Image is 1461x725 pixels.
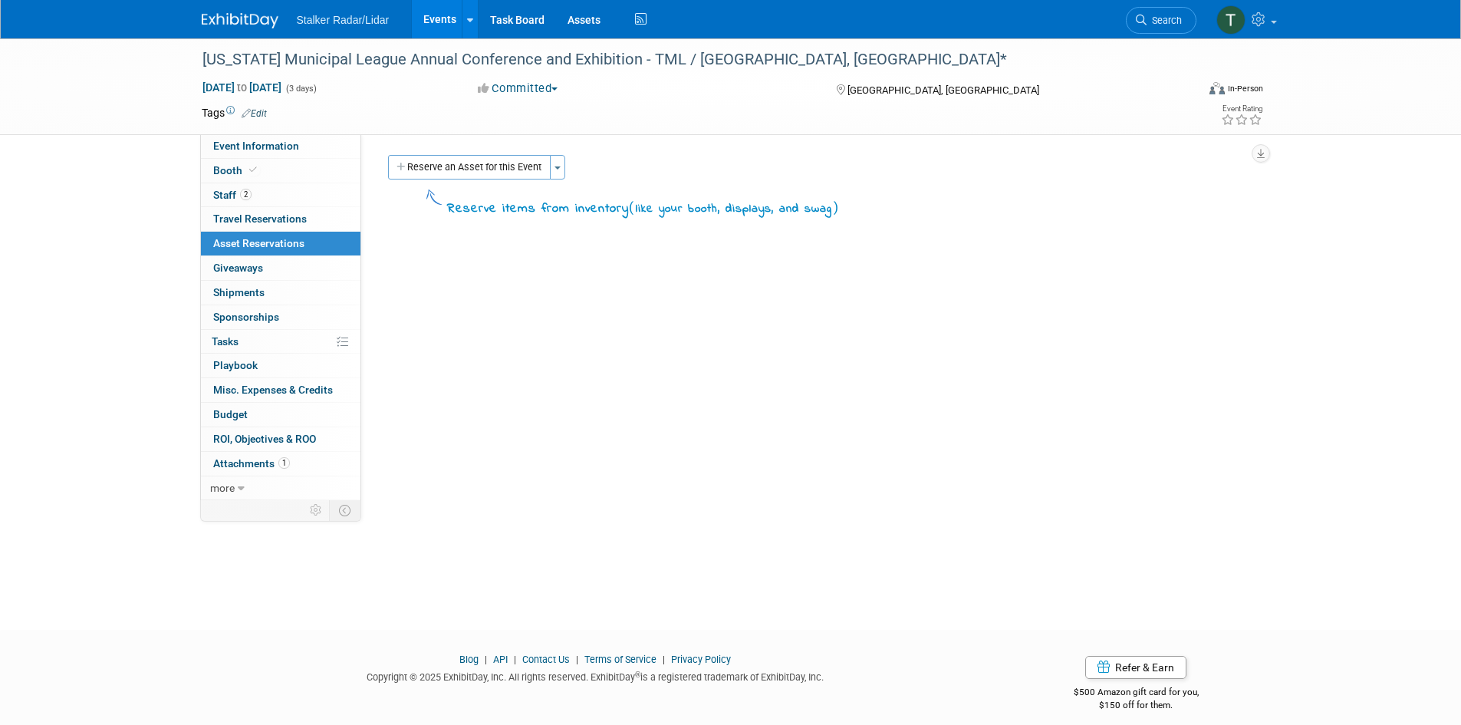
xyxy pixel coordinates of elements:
[584,654,656,665] a: Terms of Service
[1227,83,1263,94] div: In-Person
[249,166,257,174] i: Booth reservation complete
[278,457,290,469] span: 1
[635,671,640,679] sup: ®
[213,433,316,445] span: ROI, Objectives & ROO
[388,155,551,180] button: Reserve an Asset for this Event
[213,408,248,420] span: Budget
[235,81,249,94] span: to
[303,500,330,520] td: Personalize Event Tab Strip
[201,427,360,451] a: ROI, Objectives & ROO
[636,200,832,217] span: like your booth, displays, and swag
[202,667,990,684] div: Copyright © 2025 ExhibitDay, Inc. All rights reserved. ExhibitDay is a registered trademark of Ex...
[201,134,360,158] a: Event Information
[201,354,360,377] a: Playbook
[1106,80,1264,103] div: Event Format
[201,403,360,427] a: Budget
[210,482,235,494] span: more
[202,81,282,94] span: [DATE] [DATE]
[213,140,299,152] span: Event Information
[329,500,360,520] td: Toggle Event Tabs
[213,237,304,249] span: Asset Reservations
[1221,105,1262,113] div: Event Rating
[1012,676,1260,711] div: $500 Amazon gift card for you,
[213,213,307,225] span: Travel Reservations
[572,654,582,665] span: |
[201,232,360,255] a: Asset Reservations
[472,81,564,97] button: Committed
[201,281,360,305] a: Shipments
[202,105,267,120] td: Tags
[201,305,360,329] a: Sponsorships
[213,359,258,371] span: Playbook
[242,108,267,119] a: Edit
[1147,15,1182,26] span: Search
[202,13,278,28] img: ExhibitDay
[201,159,360,183] a: Booth
[510,654,520,665] span: |
[1209,82,1225,94] img: Format-Inperson.png
[201,378,360,402] a: Misc. Expenses & Credits
[201,330,360,354] a: Tasks
[213,189,252,201] span: Staff
[493,654,508,665] a: API
[201,183,360,207] a: Staff2
[1085,656,1186,679] a: Refer & Earn
[201,452,360,476] a: Attachments1
[213,311,279,323] span: Sponsorships
[197,46,1173,74] div: [US_STATE] Municipal League Annual Conference and Exhibition - TML / [GEOGRAPHIC_DATA], [GEOGRAPH...
[659,654,669,665] span: |
[1216,5,1245,35] img: Tommy Yates
[213,384,333,396] span: Misc. Expenses & Credits
[447,198,839,219] div: Reserve items from inventory
[522,654,570,665] a: Contact Us
[213,262,263,274] span: Giveaways
[213,286,265,298] span: Shipments
[213,457,290,470] span: Attachments
[285,84,317,94] span: (3 days)
[297,14,390,26] span: Stalker Radar/Lidar
[459,654,479,665] a: Blog
[671,654,731,665] a: Privacy Policy
[201,207,360,231] a: Travel Reservations
[201,256,360,280] a: Giveaways
[847,84,1039,96] span: [GEOGRAPHIC_DATA], [GEOGRAPHIC_DATA]
[481,654,491,665] span: |
[240,189,252,200] span: 2
[629,199,636,215] span: (
[1126,7,1196,34] a: Search
[213,164,260,176] span: Booth
[1012,699,1260,712] div: $150 off for them.
[832,199,839,215] span: )
[212,335,239,348] span: Tasks
[201,476,360,500] a: more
